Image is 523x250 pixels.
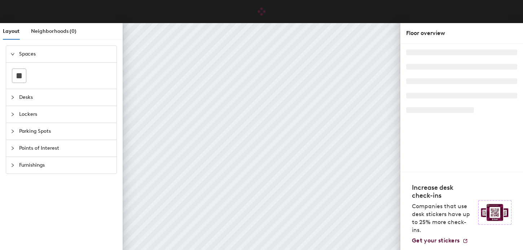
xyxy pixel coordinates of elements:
span: Layout [3,28,19,34]
p: Companies that use desk stickers have up to 25% more check-ins. [412,202,474,234]
div: Floor overview [406,29,517,38]
span: collapsed [10,112,15,117]
span: collapsed [10,95,15,100]
img: Sticker logo [478,200,511,225]
span: Get your stickers [412,237,460,244]
span: Lockers [19,106,112,123]
span: Desks [19,89,112,106]
span: expanded [10,52,15,56]
span: Furnishings [19,157,112,174]
span: Spaces [19,46,112,62]
span: collapsed [10,146,15,150]
span: collapsed [10,163,15,167]
span: collapsed [10,129,15,133]
span: Points of Interest [19,140,112,157]
span: Parking Spots [19,123,112,140]
a: Get your stickers [412,237,468,244]
h4: Increase desk check-ins [412,184,474,199]
span: Neighborhoods (0) [31,28,76,34]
